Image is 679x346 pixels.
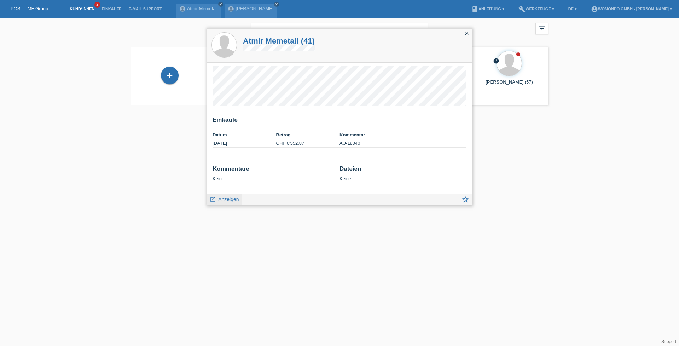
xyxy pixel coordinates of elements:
[462,196,469,205] a: star_border
[462,195,469,203] i: star_border
[251,23,428,40] input: Suche...
[210,196,216,203] i: launch
[493,58,499,65] div: Unbestätigt, in Bearbeitung
[339,131,466,139] th: Kommentar
[339,165,466,181] div: Keine
[213,165,334,176] h2: Kommentare
[476,79,542,91] div: [PERSON_NAME] (57)
[98,7,125,11] a: Einkäufe
[493,58,499,64] i: error
[276,131,340,139] th: Betrag
[538,24,546,32] i: filter_list
[236,6,273,11] a: [PERSON_NAME]
[515,7,558,11] a: buildWerkzeuge ▾
[218,197,239,202] span: Anzeigen
[518,6,526,13] i: build
[213,139,276,148] td: [DATE]
[219,2,222,6] i: close
[275,2,278,6] i: close
[591,6,598,13] i: account_circle
[213,165,334,181] div: Keine
[125,7,166,11] a: E-Mail Support
[243,36,315,45] a: Atmir Memetali (41)
[587,7,675,11] a: account_circlewomondo GmbH - [PERSON_NAME] ▾
[468,7,508,11] a: bookAnleitung ▾
[210,194,239,203] a: launch Anzeigen
[11,6,48,11] a: POS — MF Group
[161,69,178,81] div: Kund*in hinzufügen
[565,7,580,11] a: DE ▾
[213,131,276,139] th: Datum
[213,117,466,127] h2: Einkäufe
[464,30,470,36] i: close
[218,2,223,7] a: close
[274,2,279,7] a: close
[339,165,466,176] h2: Dateien
[94,2,100,8] span: 2
[276,139,340,148] td: CHF 6'552.87
[339,139,466,148] td: AU-18040
[66,7,98,11] a: Kund*innen
[187,6,218,11] a: Atmir Memetali
[661,339,676,344] a: Support
[471,6,478,13] i: book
